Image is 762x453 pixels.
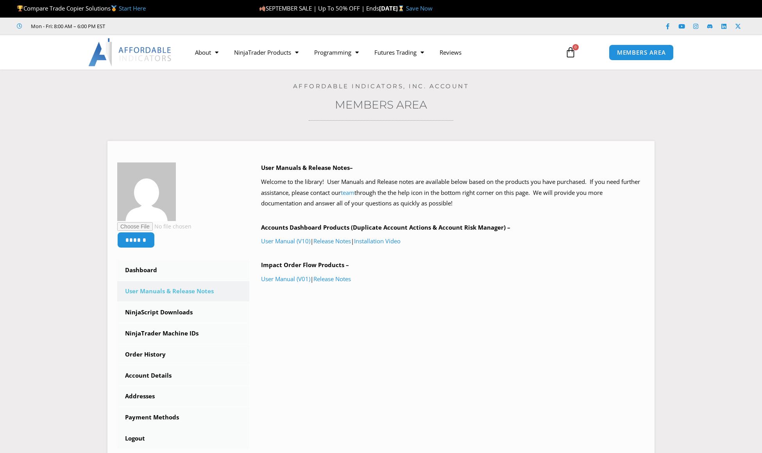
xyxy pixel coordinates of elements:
[293,82,469,90] a: Affordable Indicators, Inc. Account
[187,43,226,61] a: About
[261,275,310,283] a: User Manual (V01)
[17,4,146,12] span: Compare Trade Copier Solutions
[261,274,645,285] p: |
[117,323,249,344] a: NinjaTrader Machine IDs
[117,302,249,323] a: NinjaScript Downloads
[117,344,249,365] a: Order History
[406,4,433,12] a: Save Now
[261,261,349,269] b: Impact Order Flow Products –
[341,189,354,196] a: team
[117,366,249,386] a: Account Details
[117,260,249,449] nav: Account pages
[379,4,406,12] strong: [DATE]
[354,237,401,245] a: Installation Video
[119,4,146,12] a: Start Here
[335,98,427,111] a: Members Area
[29,21,105,31] span: Mon - Fri: 8:00 AM – 6:00 PM EST
[261,223,510,231] b: Accounts Dashboard Products (Duplicate Account Actions & Account Risk Manager) –
[367,43,432,61] a: Futures Trading
[259,5,265,11] img: 🍂
[117,162,176,221] img: e7067589ac5428eb808c3b5c39458c35a44c6118c26efc60ba8524a238b8639a
[17,5,23,11] img: 🏆
[261,236,645,247] p: | |
[306,43,367,61] a: Programming
[117,386,249,407] a: Addresses
[117,407,249,428] a: Payment Methods
[572,44,579,50] span: 0
[187,43,556,61] nav: Menu
[117,260,249,280] a: Dashboard
[432,43,469,61] a: Reviews
[226,43,306,61] a: NinjaTrader Products
[117,428,249,449] a: Logout
[313,275,351,283] a: Release Notes
[261,237,310,245] a: User Manual (V10)
[261,177,645,209] p: Welcome to the library! User Manuals and Release notes are available below based on the products ...
[398,5,404,11] img: ⌛
[617,50,666,55] span: MEMBERS AREA
[609,45,674,61] a: MEMBERS AREA
[261,164,353,171] b: User Manuals & Release Notes–
[259,4,379,12] span: SEPTEMBER SALE | Up To 50% OFF | Ends
[117,281,249,301] a: User Manuals & Release Notes
[116,22,233,30] iframe: Customer reviews powered by Trustpilot
[313,237,351,245] a: Release Notes
[111,5,117,11] img: 🥇
[553,41,588,64] a: 0
[88,38,172,66] img: LogoAI | Affordable Indicators – NinjaTrader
